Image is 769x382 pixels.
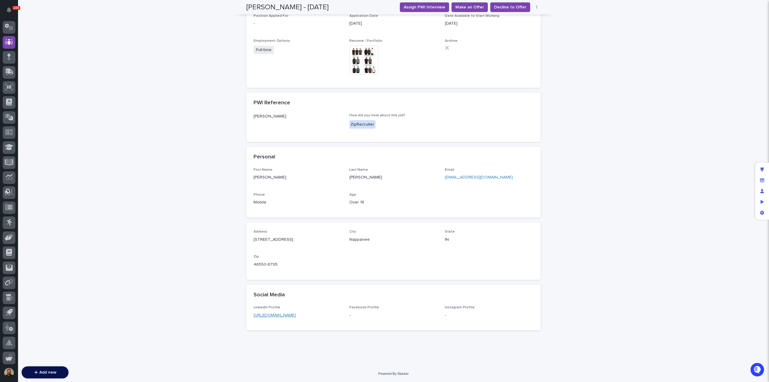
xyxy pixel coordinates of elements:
[60,111,73,116] span: Pylon
[254,168,272,172] span: First Name
[254,306,280,309] span: LinkedIn Profile
[6,24,109,33] p: Welcome 👋
[445,306,475,309] span: Instagram Profile
[16,48,99,54] input: Clear
[349,39,382,43] span: Resume / Portfolio
[254,261,342,268] p: 46550-8795
[750,362,766,378] iframe: Open customer support
[254,200,266,204] a: Mobile
[757,197,767,207] div: Preview as
[42,111,73,116] a: Powered byPylon
[254,20,342,27] p: -
[6,97,11,102] div: 📖
[445,14,499,18] span: Date Available to Start Working
[445,39,457,43] span: Archive
[254,14,288,18] span: Position Applied For
[20,67,99,73] div: Start new chat
[445,168,454,172] span: Email
[102,69,109,76] button: Start new chat
[349,230,356,234] span: City
[254,292,285,298] h2: Social Media
[349,120,375,129] div: ZipRecruiter
[254,154,275,160] h2: Personal
[404,4,445,10] span: Assign PWI Interview
[254,313,296,317] a: [URL][DOMAIN_NAME]
[254,46,274,54] span: Full-time
[349,193,356,197] span: Age
[349,237,438,243] p: Nappanee
[8,7,15,17] div: Notifications100
[254,39,290,43] span: Employment Options
[378,372,409,375] a: Powered By Stacker
[22,366,68,378] button: Add new
[445,175,513,179] a: [EMAIL_ADDRESS][DOMAIN_NAME]
[445,230,455,234] span: State
[4,94,35,105] a: 📖Help Docs
[445,312,533,319] p: -
[455,4,484,10] span: Make an Offer
[6,6,18,18] img: Stacker
[3,4,15,16] button: Notifications
[445,20,533,27] p: [DATE]
[400,2,449,12] button: Assign PWI Interview
[349,114,405,117] span: How did you hear about this job?
[349,20,438,27] p: [DATE]
[246,3,329,12] h2: [PERSON_NAME] - [DATE]
[490,2,530,12] button: Decline to Offer
[349,174,438,181] p: [PERSON_NAME]
[757,186,767,197] div: Manage users
[349,199,438,206] p: Over 18
[349,312,438,319] p: -
[254,255,259,258] span: Zip
[6,33,109,43] p: How can we help?
[13,6,19,10] p: 100
[349,14,378,18] span: Application Date
[349,168,368,172] span: Last Name
[12,96,33,102] span: Help Docs
[3,366,15,379] button: users-avatar
[757,175,767,186] div: Manage fields and data
[254,113,342,120] p: [PERSON_NAME]
[445,237,533,243] p: IN
[254,193,265,197] span: Phone
[6,67,17,78] img: 1736555164131-43832dd5-751b-4058-ba23-39d91318e5a0
[254,237,342,243] p: [STREET_ADDRESS]
[757,207,767,218] div: App settings
[254,174,342,181] p: [PERSON_NAME]
[349,306,379,309] span: Facebook Profile
[20,73,76,78] div: We're available if you need us!
[757,164,767,175] div: Edit layout
[451,2,488,12] button: Make an Offer
[494,4,526,10] span: Decline to Offer
[254,230,267,234] span: Address
[254,100,290,106] h2: PWI Reference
